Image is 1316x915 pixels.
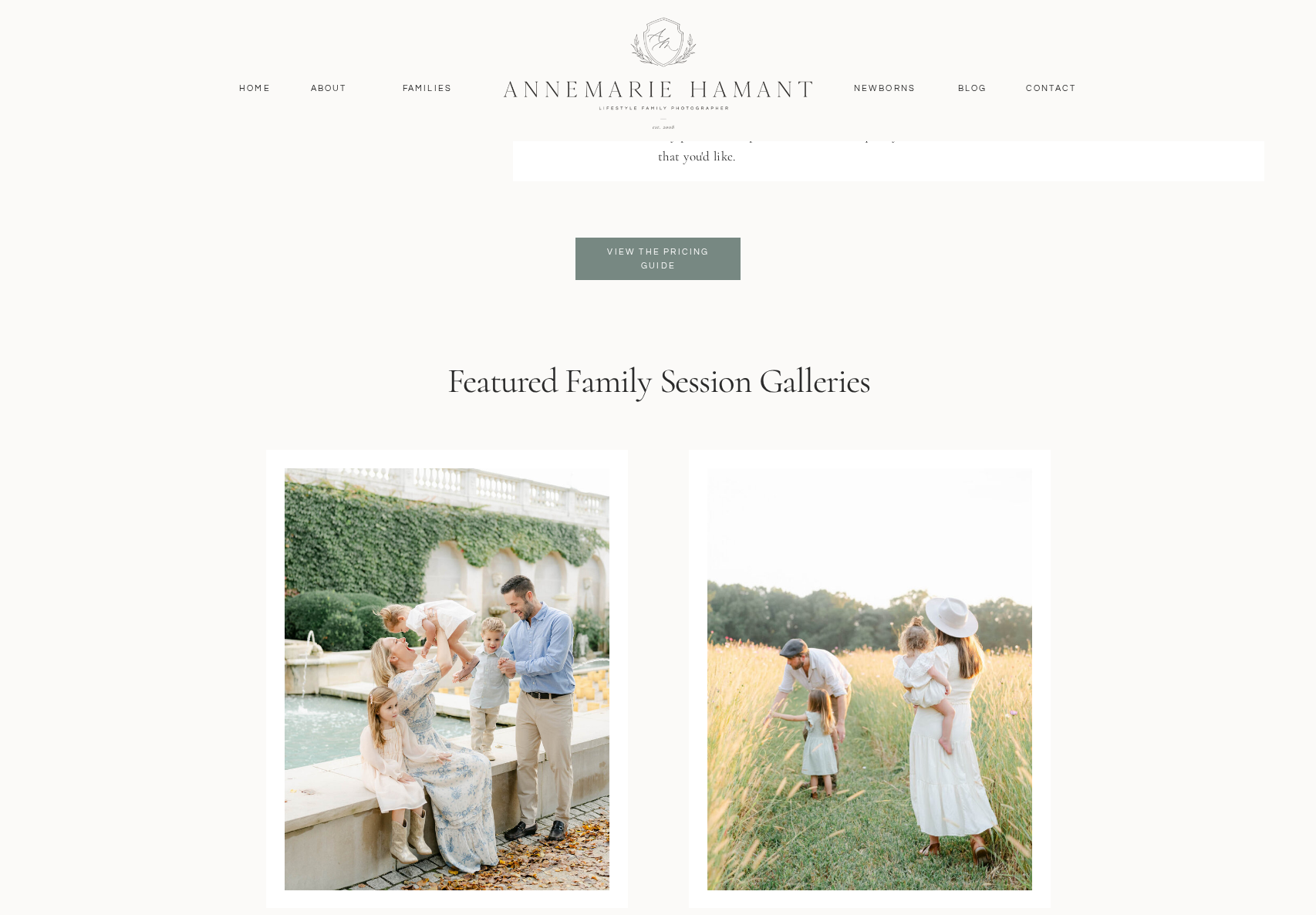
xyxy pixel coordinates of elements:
a: Home [232,82,278,96]
h3: Featured Family Session Galleries [380,360,936,410]
a: contact [1017,82,1085,96]
a: Newborns [848,82,922,96]
a: About [306,82,351,96]
a: View the pricing guide [596,245,721,273]
a: Blog [954,82,990,96]
a: Families [393,82,462,96]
